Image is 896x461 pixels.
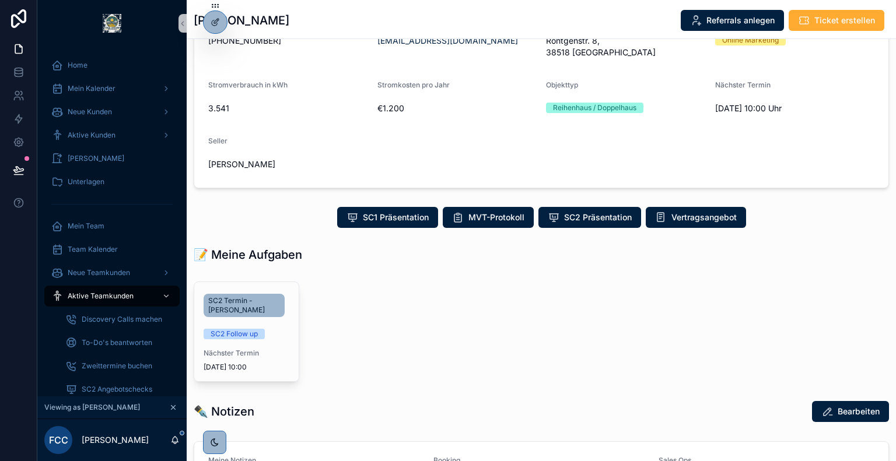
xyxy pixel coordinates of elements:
[44,78,180,99] a: Mein Kalender
[44,55,180,76] a: Home
[82,434,149,446] p: [PERSON_NAME]
[681,10,784,31] button: Referrals anlegen
[194,403,254,420] h1: ✒️ Notizen
[722,35,779,45] div: Online Marketing
[204,349,289,358] span: Nächster Termin
[82,385,152,394] span: SC2 Angebotschecks
[546,80,578,89] span: Objekttyp
[646,207,746,228] button: Vertragsangebot
[194,247,302,263] h1: 📝 Meine Aufgaben
[814,15,875,26] span: Ticket erstellen
[789,10,884,31] button: Ticket erstellen
[208,296,280,315] span: SC2 Termin - [PERSON_NAME]
[204,363,289,372] span: [DATE] 10:00
[68,131,116,140] span: Aktive Kunden
[103,14,121,33] img: App logo
[204,294,285,317] a: SC2 Termin - [PERSON_NAME]
[58,379,180,400] a: SC2 Angebotschecks
[377,103,537,114] span: €1.200
[564,212,632,223] span: SC2 Präsentation
[68,177,104,186] span: Unterlagen
[68,84,116,93] span: Mein Kalender
[44,216,180,237] a: Mein Team
[58,332,180,353] a: To-Do's beantworten
[44,148,180,169] a: [PERSON_NAME]
[44,125,180,146] a: Aktive Kunden
[68,268,130,277] span: Neue Teamkunden
[68,291,134,301] span: Aktive Teamkunden
[715,80,771,89] span: Nächster Termin
[363,212,429,223] span: SC1 Präsentation
[82,315,162,324] span: Discovery Calls machen
[715,103,875,114] span: [DATE] 10:00 Uhr
[211,329,258,339] div: SC2 Follow up
[44,101,180,122] a: Neue Kunden
[44,239,180,260] a: Team Kalender
[337,207,438,228] button: SC1 Präsentation
[68,61,87,70] span: Home
[44,171,180,192] a: Unterlagen
[58,356,180,376] a: Zweittermine buchen
[377,35,518,47] a: [EMAIL_ADDRESS][DOMAIN_NAME]
[553,103,636,113] div: Reihenhaus / Doppelhaus
[671,212,737,223] span: Vertragsangebot
[468,212,524,223] span: MVT-Protokoll
[37,47,187,396] div: scrollable content
[44,286,180,307] a: Aktive Teamkunden
[58,309,180,330] a: Discovery Calls machen
[706,15,775,26] span: Referrals anlegen
[208,80,288,89] span: Stromverbrauch in kWh
[68,154,124,163] span: [PERSON_NAME]
[838,406,880,417] span: Bearbeiten
[194,12,289,29] h1: [PERSON_NAME]
[68,245,118,254] span: Team Kalender
[812,401,889,422] button: Bearbeiten
[208,136,228,145] span: Seller
[443,207,534,228] button: MVT-Protokoll
[49,433,68,447] span: FCC
[546,35,706,58] span: Röntgenstr. 8, 38518 [GEOGRAPHIC_DATA]
[44,403,140,412] span: Viewing as [PERSON_NAME]
[82,361,152,371] span: Zweittermine buchen
[44,262,180,283] a: Neue Teamkunden
[538,207,641,228] button: SC2 Präsentation
[377,80,450,89] span: Stromkosten pro Jahr
[208,35,368,47] span: [PHONE_NUMBER]
[82,338,152,347] span: To-Do's beantworten
[68,107,112,117] span: Neue Kunden
[68,221,104,231] span: Mein Team
[208,103,368,114] span: 3.541
[208,159,368,170] span: [PERSON_NAME]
